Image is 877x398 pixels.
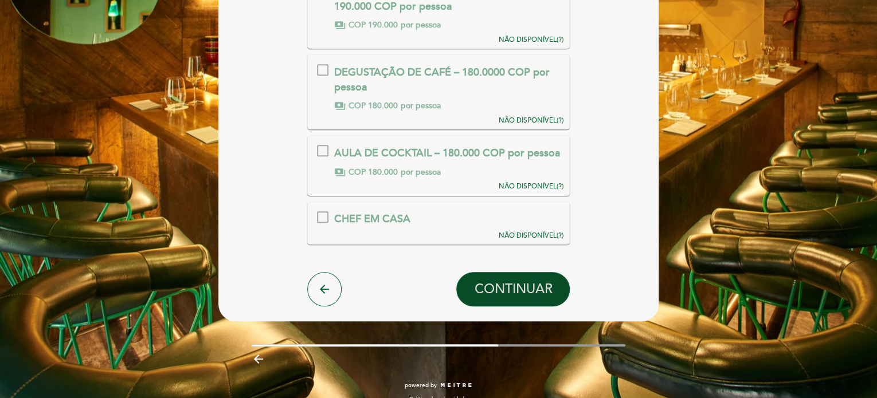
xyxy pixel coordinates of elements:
[334,100,346,112] span: payments
[495,55,566,126] button: NÃO DISPONÍVEL(?)
[252,352,265,366] i: arrow_backward
[349,19,398,31] span: COP 190.000
[349,167,398,178] span: COP 180.000
[334,167,346,178] span: payments
[495,136,566,192] button: NÃO DISPONÍVEL(?)
[334,65,560,94] div: DEGUSTAÇÃO DE CAFÉ – 180.0000 COP por pessoa
[498,116,556,125] span: NÃO DISPONÍVEL
[307,272,342,306] button: arrow_back
[334,19,346,31] span: payments
[405,381,437,389] span: powered by
[498,36,556,44] span: NÃO DISPONÍVEL
[498,116,563,125] div: (?)
[495,202,566,241] button: NÃO DISPONÍVEL(?)
[440,383,472,388] img: MEITRE
[334,212,410,227] div: CHEF EM CASA
[498,182,556,191] span: NÃO DISPONÍVEL
[401,167,441,178] span: por pessoa
[405,381,472,389] a: powered by
[474,281,552,297] span: CONTINUAR
[498,182,563,191] div: (?)
[498,231,563,241] div: (?)
[498,231,556,240] span: NÃO DISPONÍVEL
[401,19,441,31] span: por pessoa
[349,100,398,112] span: COP 180.000
[334,146,560,161] div: AULA DE COCKTAIL – 180.000 COP por pessoa
[456,272,570,306] button: CONTINUAR
[318,282,331,296] i: arrow_back
[498,35,563,45] div: (?)
[401,100,441,112] span: por pessoa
